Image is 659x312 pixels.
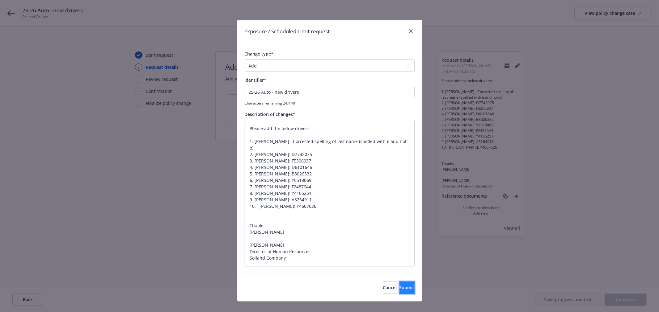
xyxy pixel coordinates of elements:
[245,111,296,117] span: Description of changes*
[399,285,415,290] span: Submit
[407,27,415,35] a: close
[245,86,415,98] input: This will be shown in the policy change history list for your reference.
[383,285,397,290] span: Cancel
[399,281,415,294] button: Submit
[245,101,415,106] span: Characters remaining 24/140
[245,77,267,83] span: Identifier*
[245,120,415,266] textarea: Please add the below drivers: 1. [PERSON_NAME] Corrected spelling of last name (spelled with e a...
[383,281,397,294] button: Cancel
[245,51,274,57] span: Change type*
[245,27,330,35] h1: Exposure / Scheduled Limit request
